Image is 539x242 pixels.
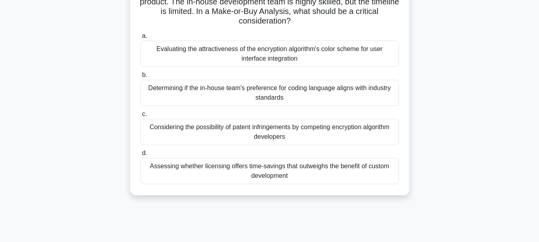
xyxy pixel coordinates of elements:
[142,71,147,78] span: b.
[142,110,147,117] span: c.
[140,158,399,184] div: Assessing whether licensing offers time-savings that outweighs the benefit of custom development
[142,32,147,39] span: a.
[140,41,399,67] div: Evaluating the attractiveness of the encryption algorithm's color scheme for user interface integ...
[142,150,147,156] span: d.
[140,119,399,145] div: Considering the possibility of patent infringements by competing encryption algorithm developers
[140,80,399,106] div: Determining if the in-house team's preference for coding language aligns with industry standards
